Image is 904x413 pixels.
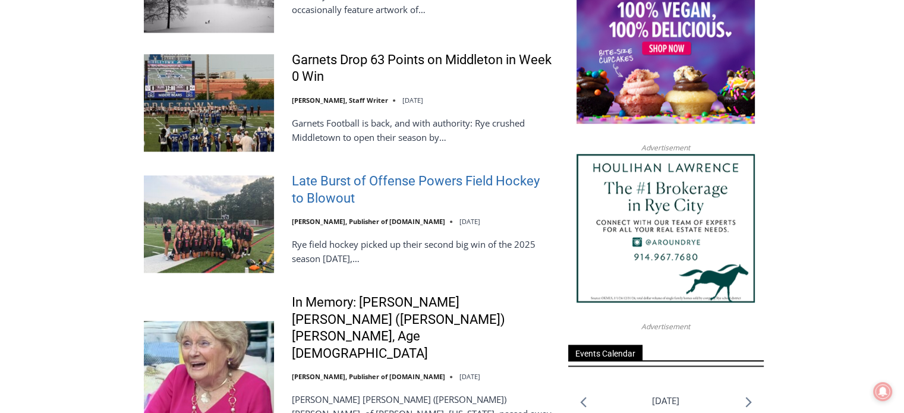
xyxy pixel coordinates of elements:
a: Previous month [580,396,587,408]
span: Intern @ [DOMAIN_NAME] [311,118,551,145]
p: Garnets Football is back, and with authority: Rye crushed Middletown to open their season by… [292,116,553,144]
p: Rye field hockey picked up their second big win of the 2025 season [DATE],… [292,237,553,266]
span: Events Calendar [568,345,642,361]
span: Advertisement [629,142,702,153]
time: [DATE] [459,217,480,226]
time: [DATE] [459,372,480,381]
img: Late Burst of Offense Powers Field Hockey to Blowout [144,175,274,273]
a: In Memory: [PERSON_NAME] [PERSON_NAME] ([PERSON_NAME]) [PERSON_NAME], Age [DEMOGRAPHIC_DATA] [292,294,553,362]
time: [DATE] [402,96,423,105]
a: [PERSON_NAME], Publisher of [DOMAIN_NAME] [292,372,445,381]
a: [PERSON_NAME], Staff Writer [292,96,388,105]
span: Open Tues. - Sun. [PHONE_NUMBER] [4,122,116,168]
a: Open Tues. - Sun. [PHONE_NUMBER] [1,119,119,148]
img: Garnets Drop 63 Points on Middleton in Week 0 Win [144,54,274,152]
img: Houlihan Lawrence The #1 Brokerage in Rye City [577,154,755,302]
a: [PERSON_NAME], Publisher of [DOMAIN_NAME] [292,217,445,226]
a: Next month [745,396,752,408]
div: "[PERSON_NAME]'s draw is the fine variety of pristine raw fish kept on hand" [122,74,175,142]
span: Advertisement [629,321,702,332]
a: Intern @ [DOMAIN_NAME] [286,115,576,148]
a: Garnets Drop 63 Points on Middleton in Week 0 Win [292,52,553,86]
div: "We would have speakers with experience in local journalism speak to us about their experiences a... [300,1,562,115]
li: [DATE] [652,393,679,409]
a: Late Burst of Offense Powers Field Hockey to Blowout [292,173,553,207]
